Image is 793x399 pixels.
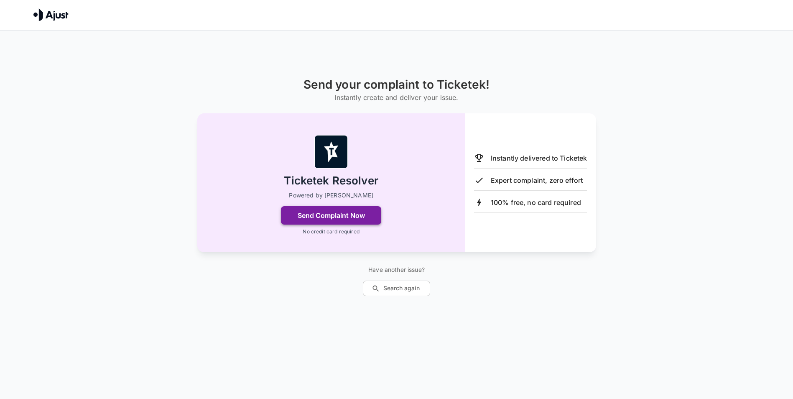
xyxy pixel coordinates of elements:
img: Ajust [33,8,69,21]
p: Powered by [PERSON_NAME] [289,191,373,199]
p: Have another issue? [363,266,430,274]
p: No credit card required [303,228,359,235]
h6: Instantly create and deliver your issue. [303,92,490,103]
img: Ticketek [314,135,348,169]
p: 100% free, no card required [491,197,581,207]
p: Expert complaint, zero effort [491,175,583,185]
p: Instantly delivered to Ticketek [491,153,587,163]
button: Search again [363,281,430,296]
button: Send Complaint Now [281,206,381,225]
h2: Ticketek Resolver [284,174,378,188]
h1: Send your complaint to Ticketek! [303,78,490,92]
